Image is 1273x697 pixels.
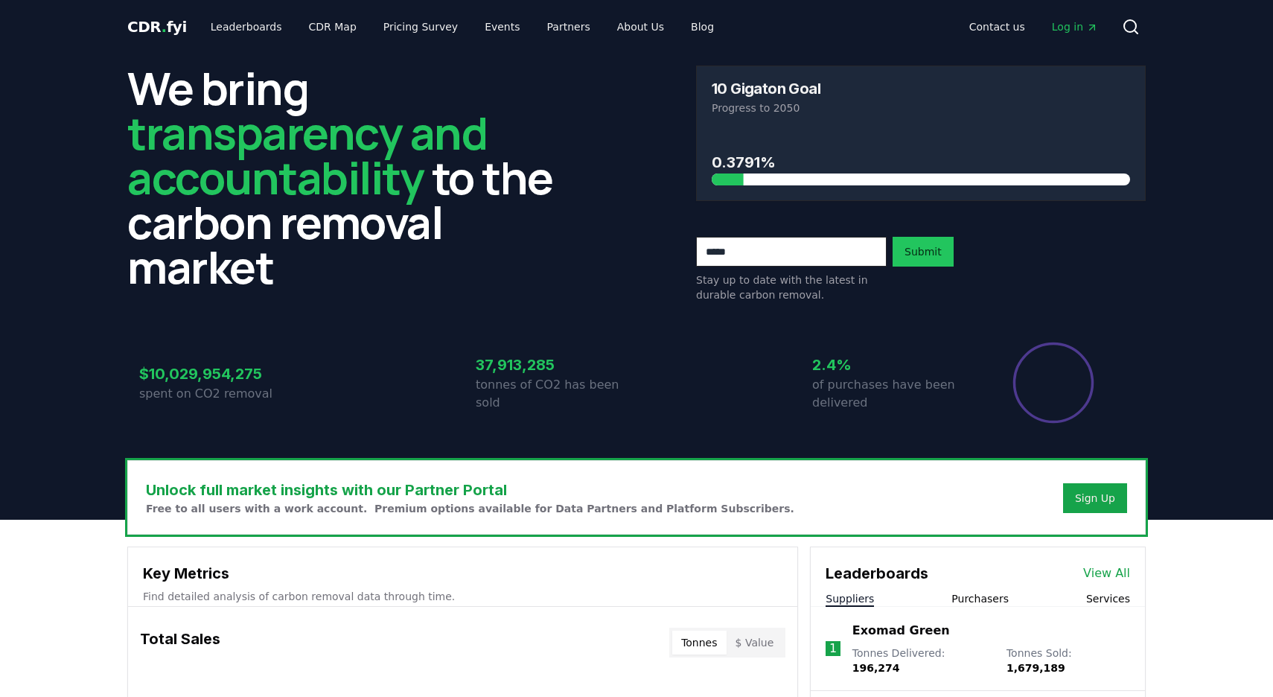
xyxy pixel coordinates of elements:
button: Suppliers [826,591,874,606]
a: Events [473,13,532,40]
p: Free to all users with a work account. Premium options available for Data Partners and Platform S... [146,501,794,516]
h3: Leaderboards [826,562,928,585]
button: Submit [893,237,954,267]
h3: Key Metrics [143,562,782,585]
h3: Total Sales [140,628,220,658]
button: Services [1086,591,1130,606]
h3: 2.4% [812,354,973,376]
p: 1 [829,640,837,658]
p: Tonnes Sold : [1006,646,1130,675]
h3: 0.3791% [712,151,1130,174]
h2: We bring to the carbon removal market [127,66,577,289]
a: Pricing Survey [371,13,470,40]
a: Leaderboards [199,13,294,40]
p: Progress to 2050 [712,101,1130,115]
h3: Unlock full market insights with our Partner Portal [146,479,794,501]
p: Stay up to date with the latest in durable carbon removal. [696,273,887,302]
nav: Main [957,13,1110,40]
span: Log in [1052,19,1098,34]
button: $ Value [727,631,783,655]
span: 196,274 [852,662,900,674]
p: spent on CO2 removal [139,385,300,403]
span: CDR fyi [127,18,187,36]
button: Tonnes [672,631,726,655]
a: View All [1083,564,1130,582]
p: Tonnes Delivered : [852,646,992,675]
h3: 10 Gigaton Goal [712,81,820,96]
button: Sign Up [1063,483,1127,513]
p: Find detailed analysis of carbon removal data through time. [143,589,782,604]
a: Blog [679,13,726,40]
span: . [162,18,167,36]
div: Percentage of sales delivered [1012,341,1095,424]
a: Partners [535,13,602,40]
h3: $10,029,954,275 [139,363,300,385]
a: Contact us [957,13,1037,40]
a: Log in [1040,13,1110,40]
a: CDR.fyi [127,16,187,37]
p: tonnes of CO2 has been sold [476,376,636,412]
nav: Main [199,13,726,40]
a: CDR Map [297,13,368,40]
span: transparency and accountability [127,102,487,208]
button: Purchasers [951,591,1009,606]
a: Exomad Green [852,622,950,640]
a: Sign Up [1075,491,1115,506]
p: of purchases have been delivered [812,376,973,412]
span: 1,679,189 [1006,662,1065,674]
h3: 37,913,285 [476,354,636,376]
a: About Us [605,13,676,40]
